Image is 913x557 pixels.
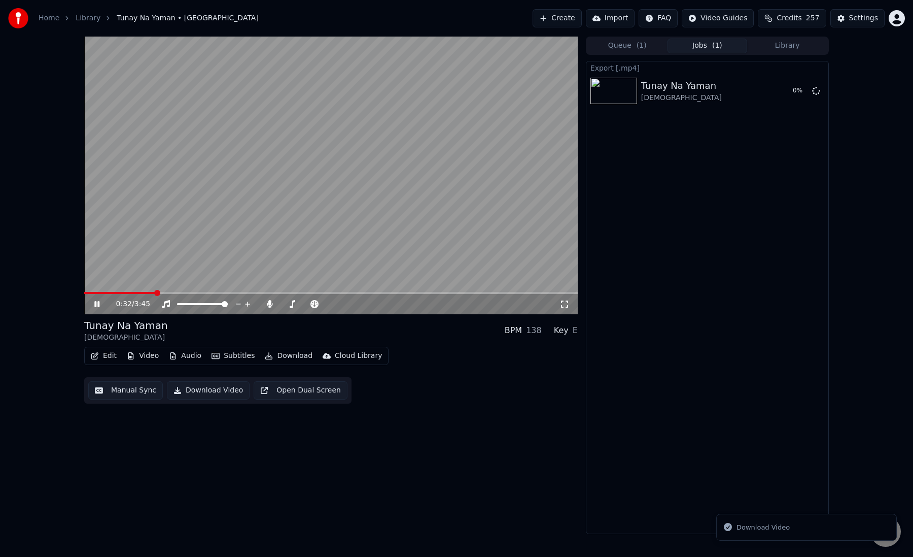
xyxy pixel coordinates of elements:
button: Credits257 [758,9,826,27]
button: Download Video [167,381,250,400]
img: youka [8,8,28,28]
div: Settings [849,13,878,23]
div: Key [554,324,569,337]
button: Queue [587,39,668,53]
div: Download Video [736,522,790,533]
span: Tunay Na Yaman • [GEOGRAPHIC_DATA] [117,13,259,23]
nav: breadcrumb [39,13,259,23]
button: Subtitles [207,349,259,363]
div: Cloud Library [335,351,382,361]
a: Library [76,13,100,23]
div: E [573,324,578,337]
button: Library [747,39,827,53]
button: Edit [87,349,121,363]
div: BPM [505,324,522,337]
button: Audio [165,349,205,363]
button: Create [533,9,582,27]
div: / [116,299,141,309]
button: Download [261,349,317,363]
span: 0:32 [116,299,132,309]
span: Credits [777,13,801,23]
div: Export [.mp4] [586,61,828,74]
div: Tunay Na Yaman [84,318,168,333]
div: 138 [526,324,542,337]
button: FAQ [639,9,678,27]
button: Video Guides [682,9,754,27]
button: Jobs [668,39,748,53]
button: Manual Sync [88,381,163,400]
div: Tunay Na Yaman [641,79,722,93]
span: 3:45 [134,299,150,309]
div: [DEMOGRAPHIC_DATA] [84,333,168,343]
span: ( 1 ) [712,41,722,51]
span: ( 1 ) [637,41,647,51]
button: Video [123,349,163,363]
button: Settings [830,9,885,27]
div: [DEMOGRAPHIC_DATA] [641,93,722,103]
a: Home [39,13,59,23]
button: Import [586,9,635,27]
button: Open Dual Screen [254,381,347,400]
div: 0 % [793,87,808,95]
span: 257 [806,13,820,23]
